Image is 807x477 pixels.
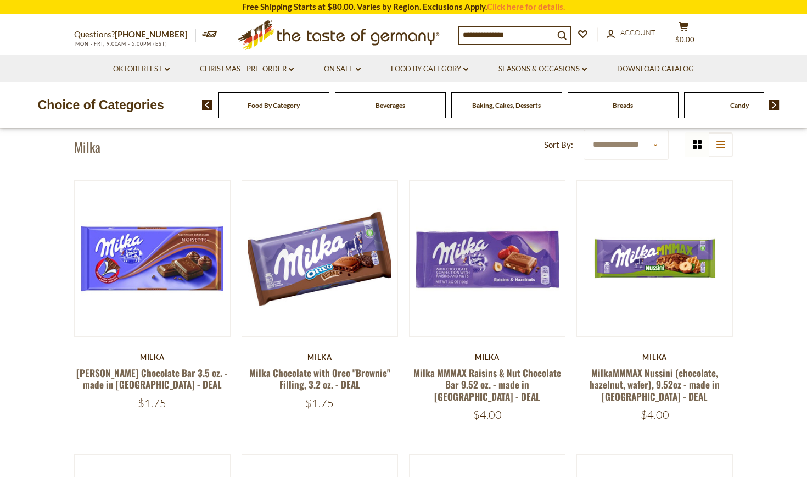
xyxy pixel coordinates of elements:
[590,366,720,403] a: MilkaMMMAX Nussini (chocolate, hazelnut, wafer), 9.52oz - made in [GEOGRAPHIC_DATA] - DEAL
[413,366,561,403] a: Milka MMMAX Raisins & Nut Chocolate Bar 9.52 oz. - made in [GEOGRAPHIC_DATA] - DEAL
[487,2,565,12] a: Click here for details.
[115,29,188,39] a: [PHONE_NUMBER]
[473,408,502,421] span: $4.00
[376,101,405,109] a: Beverages
[391,63,468,75] a: Food By Category
[620,28,655,37] span: Account
[74,27,196,42] p: Questions?
[75,181,230,336] img: Milka Noisette Chocolate Bar
[202,100,212,110] img: previous arrow
[242,181,397,336] img: Milka Chocolate with Oreo "Brownie" Filling, 3.2 oz. - DEAL
[409,353,565,362] div: Milka
[410,181,565,336] img: Milka Raisins & Nut Chocolate Bar
[76,366,228,391] a: [PERSON_NAME] Chocolate Bar 3.5 oz. - made in [GEOGRAPHIC_DATA] - DEAL
[667,21,700,49] button: $0.00
[249,366,390,391] a: Milka Chocolate with Oreo "Brownie" Filling, 3.2 oz. - DEAL
[113,63,170,75] a: Oktoberfest
[577,181,732,336] img: Milka MMMAX Nussini
[248,101,300,109] a: Food By Category
[200,63,294,75] a: Christmas - PRE-ORDER
[472,101,541,109] a: Baking, Cakes, Desserts
[324,63,361,75] a: On Sale
[730,101,749,109] a: Candy
[74,353,231,362] div: Milka
[607,27,655,39] a: Account
[675,35,694,44] span: $0.00
[544,138,573,152] label: Sort By:
[242,353,398,362] div: Milka
[617,63,694,75] a: Download Catalog
[305,396,334,410] span: $1.75
[138,396,166,410] span: $1.75
[74,138,100,155] h1: Milka
[498,63,587,75] a: Seasons & Occasions
[74,41,167,47] span: MON - FRI, 9:00AM - 5:00PM (EST)
[613,101,633,109] a: Breads
[641,408,669,421] span: $4.00
[769,100,780,110] img: next arrow
[576,353,733,362] div: Milka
